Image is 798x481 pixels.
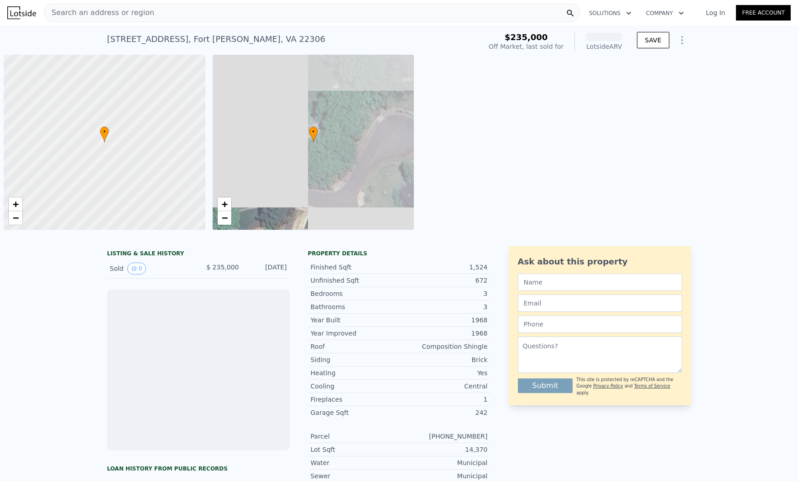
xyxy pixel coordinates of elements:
div: Bathrooms [311,302,399,311]
div: 242 [399,408,488,417]
div: Unfinished Sqft [311,276,399,285]
span: + [221,198,227,210]
div: [DATE] [246,263,287,274]
span: $235,000 [505,32,548,42]
div: 1968 [399,315,488,325]
button: SAVE [637,32,669,48]
div: Fireplaces [311,395,399,404]
div: Siding [311,355,399,364]
input: Email [518,295,682,312]
span: • [309,128,318,136]
span: − [221,212,227,223]
span: $ 235,000 [206,264,239,271]
div: [PHONE_NUMBER] [399,432,488,441]
div: Year Improved [311,329,399,338]
div: 3 [399,289,488,298]
div: 3 [399,302,488,311]
div: Sold [110,263,191,274]
div: Ask about this property [518,255,682,268]
div: 672 [399,276,488,285]
button: Solutions [582,5,639,21]
button: Show Options [673,31,691,49]
div: Central [399,382,488,391]
button: Submit [518,378,573,393]
input: Phone [518,315,682,333]
div: Bedrooms [311,289,399,298]
span: + [13,198,19,210]
a: Zoom in [9,197,22,211]
button: View historical data [127,263,146,274]
div: 1 [399,395,488,404]
div: Finished Sqft [311,263,399,272]
div: 14,370 [399,445,488,454]
a: Zoom in [218,197,231,211]
div: • [309,126,318,142]
div: Property details [308,250,490,257]
div: Cooling [311,382,399,391]
div: Roof [311,342,399,351]
a: Log In [695,8,736,17]
a: Privacy Policy [593,383,623,388]
span: • [100,128,109,136]
div: Heating [311,368,399,378]
div: Lot Sqft [311,445,399,454]
img: Lotside [7,6,36,19]
div: Sewer [311,471,399,481]
div: This site is protected by reCAPTCHA and the Google and apply. [576,377,682,396]
span: Search an address or region [44,7,154,18]
div: [STREET_ADDRESS] , Fort [PERSON_NAME] , VA 22306 [107,33,325,46]
a: Zoom out [9,211,22,225]
div: Water [311,458,399,467]
div: Brick [399,355,488,364]
a: Terms of Service [634,383,670,388]
a: Free Account [736,5,791,21]
div: Municipal [399,471,488,481]
div: Municipal [399,458,488,467]
div: Composition Shingle [399,342,488,351]
div: 1,524 [399,263,488,272]
button: Company [639,5,691,21]
a: Zoom out [218,211,231,225]
div: LISTING & SALE HISTORY [107,250,290,259]
div: Garage Sqft [311,408,399,417]
div: Parcel [311,432,399,441]
div: Year Built [311,315,399,325]
div: • [100,126,109,142]
div: Yes [399,368,488,378]
div: 1968 [399,329,488,338]
input: Name [518,274,682,291]
div: Off Market, last sold for [489,42,563,51]
span: − [13,212,19,223]
div: Lotside ARV [586,42,622,51]
div: Loan history from public records [107,465,290,472]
